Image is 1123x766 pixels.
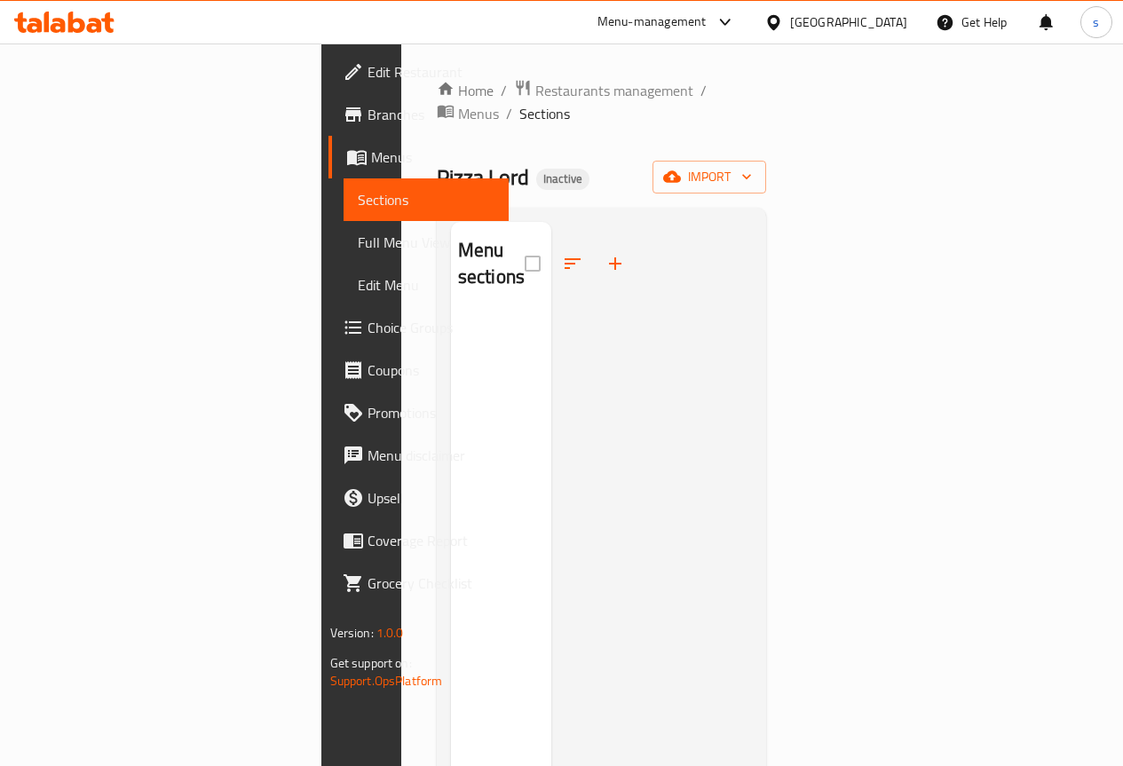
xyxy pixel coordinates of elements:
span: s [1093,12,1099,32]
a: Upsell [328,477,509,519]
span: Upsell [368,487,494,509]
span: Menu disclaimer [368,445,494,466]
span: Sections [358,189,494,210]
div: Inactive [536,169,589,190]
span: import [667,166,752,188]
button: import [652,161,766,193]
span: Edit Restaurant [368,61,494,83]
a: Sections [344,178,509,221]
span: Coupons [368,359,494,381]
a: Coverage Report [328,519,509,562]
nav: breadcrumb [437,79,767,125]
button: Add section [594,242,637,285]
a: Coupons [328,349,509,391]
li: / [506,103,512,124]
span: Coverage Report [368,530,494,551]
a: Promotions [328,391,509,434]
span: Inactive [536,171,589,186]
a: Support.OpsPlatform [330,669,443,692]
span: 1.0.0 [376,621,404,644]
span: Grocery Checklist [368,573,494,594]
a: Branches [328,93,509,136]
span: Branches [368,104,494,125]
a: Restaurants management [514,79,693,102]
a: Menu disclaimer [328,434,509,477]
div: [GEOGRAPHIC_DATA] [790,12,907,32]
span: Version: [330,621,374,644]
span: Choice Groups [368,317,494,338]
span: Restaurants management [535,80,693,101]
a: Grocery Checklist [328,562,509,604]
div: Menu-management [597,12,707,33]
a: Edit Menu [344,264,509,306]
span: Sections [519,103,570,124]
span: Promotions [368,402,494,423]
a: Full Menu View [344,221,509,264]
nav: Menu sections [451,306,551,320]
a: Choice Groups [328,306,509,349]
span: Edit Menu [358,274,494,296]
li: / [700,80,707,101]
span: Pizza Lord [437,157,529,197]
a: Menus [328,136,509,178]
span: Full Menu View [358,232,494,253]
span: Get support on: [330,651,412,675]
a: Edit Restaurant [328,51,509,93]
span: Menus [371,146,494,168]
